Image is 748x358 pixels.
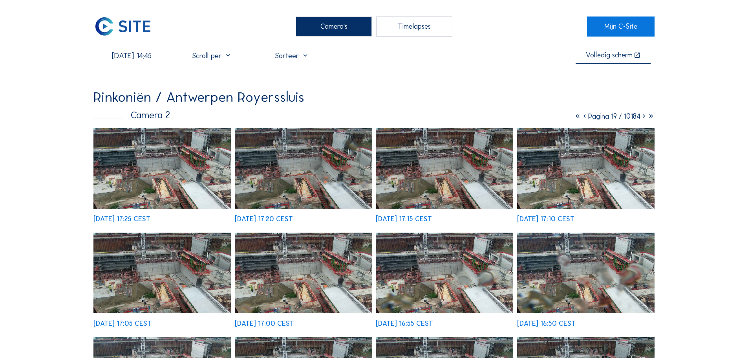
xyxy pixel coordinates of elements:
img: image_52948514 [93,233,231,313]
img: C-SITE Logo [93,17,152,36]
div: Camera 2 [93,110,170,120]
div: [DATE] 17:05 CEST [93,320,152,327]
div: Rinkoniën / Antwerpen Royerssluis [93,90,304,104]
img: image_52948353 [235,233,372,313]
a: Mijn C-Site [587,17,654,36]
a: C-SITE Logo [93,17,161,36]
span: Pagina 19 / 10184 [588,112,640,121]
div: [DATE] 16:50 CEST [517,320,576,327]
div: [DATE] 17:10 CEST [517,216,574,223]
div: [DATE] 17:25 CEST [93,216,150,223]
div: [DATE] 17:20 CEST [235,216,293,223]
div: Volledig scherm [586,52,633,59]
img: image_52948259 [376,233,513,313]
div: [DATE] 17:15 CEST [376,216,432,223]
img: image_52949050 [93,128,231,208]
div: Camera's [296,17,372,36]
div: [DATE] 16:55 CEST [376,320,433,327]
img: image_52948894 [235,128,372,208]
input: Zoek op datum 󰅀 [93,51,170,60]
img: image_52948115 [517,233,655,313]
img: image_52948816 [376,128,513,208]
div: Timelapses [376,17,452,36]
img: image_52948668 [517,128,655,208]
div: [DATE] 17:00 CEST [235,320,294,327]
